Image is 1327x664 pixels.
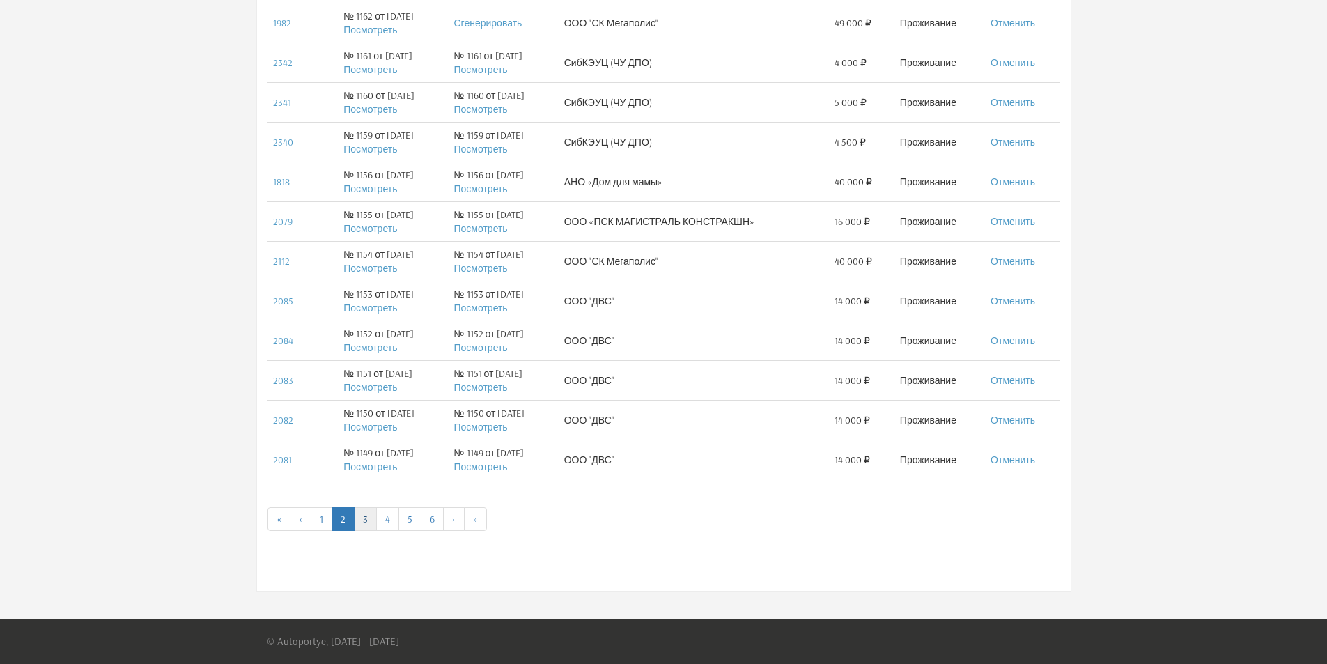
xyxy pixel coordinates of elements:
a: Отменить [991,215,1035,228]
span: 40 000 ₽ [835,175,872,189]
td: № 1154 от [DATE] [338,241,448,281]
td: Проживание [894,201,985,241]
a: Посмотреть [343,183,397,195]
span: 14 000 ₽ [835,373,870,387]
td: № 1150 от [DATE] [338,400,448,440]
a: 2 [332,507,355,531]
td: ООО "ДВС" [559,360,829,400]
a: Отменить [991,334,1035,347]
span: 14 000 ₽ [835,334,870,348]
td: № 1151 от [DATE] [338,360,448,400]
td: № 1160 от [DATE] [448,82,558,122]
td: № 1150 от [DATE] [448,400,558,440]
a: Посмотреть [453,381,507,394]
a: Отменить [991,96,1035,109]
a: Посмотреть [343,421,397,433]
a: Отменить [991,255,1035,268]
td: № 1161 от [DATE] [448,43,558,82]
td: Проживание [894,281,985,321]
a: 2081 [273,454,292,466]
a: 2341 [273,96,291,109]
a: » [464,507,487,531]
td: Проживание [894,400,985,440]
span: 4 000 ₽ [835,56,867,70]
span: 5 000 ₽ [835,95,867,109]
td: Проживание [894,82,985,122]
td: № 1152 от [DATE] [448,321,558,360]
a: Отменить [991,56,1035,69]
a: Посмотреть [453,222,507,235]
a: 2083 [273,374,293,387]
td: № 1149 от [DATE] [338,440,448,479]
span: 14 000 ₽ [835,413,870,427]
td: ООО "СК Мегаполис" [559,241,829,281]
td: № 1161 от [DATE] [338,43,448,82]
a: Посмотреть [453,302,507,314]
span: 40 000 ₽ [835,254,872,268]
td: № 1151 от [DATE] [448,360,558,400]
td: № 1156 от [DATE] [338,162,448,201]
a: Посмотреть [343,381,397,394]
td: № 1162 от [DATE] [338,3,448,43]
td: № 1155 от [DATE] [448,201,558,241]
a: 2079 [273,215,293,228]
td: № 1153 от [DATE] [448,281,558,321]
a: Посмотреть [453,262,507,275]
a: 2112 [273,255,290,268]
td: № 1152 от [DATE] [338,321,448,360]
a: Посмотреть [343,63,397,76]
p: © Autoportye, [DATE] - [DATE] [267,619,399,664]
a: Посмотреть [453,461,507,473]
td: Проживание [894,321,985,360]
a: 3 [354,507,377,531]
td: № 1153 от [DATE] [338,281,448,321]
a: 2084 [273,334,293,347]
td: СибКЭУЦ (ЧУ ДПО) [559,122,829,162]
a: Отменить [991,295,1035,307]
a: Посмотреть [343,461,397,473]
td: № 1159 от [DATE] [448,122,558,162]
a: 5 [398,507,421,531]
span: 16 000 ₽ [835,215,870,229]
td: Проживание [894,440,985,479]
a: Посмотреть [343,341,397,354]
td: № 1160 от [DATE] [338,82,448,122]
td: СибКЭУЦ (ЧУ ДПО) [559,43,829,82]
a: 4 [376,507,399,531]
a: Посмотреть [453,183,507,195]
a: Отменить [991,176,1035,188]
a: Отменить [991,374,1035,387]
td: СибКЭУЦ (ЧУ ДПО) [559,82,829,122]
a: Отменить [991,414,1035,426]
td: ООО "ДВС" [559,321,829,360]
td: ООО "ДВС" [559,281,829,321]
a: Отменить [991,454,1035,466]
a: Посмотреть [343,302,397,314]
span: 14 000 ₽ [835,453,870,467]
td: ООО "ДВС" [559,440,829,479]
a: 1982 [273,17,291,29]
a: Посмотреть [343,262,397,275]
a: 1818 [273,176,290,188]
a: Посмотреть [343,222,397,235]
td: Проживание [894,360,985,400]
a: Посмотреть [343,143,397,155]
a: 1 [311,507,332,531]
td: Проживание [894,122,985,162]
a: Посмотреть [453,421,507,433]
td: ООО "ДВС" [559,400,829,440]
a: Отменить [991,136,1035,148]
td: № 1154 от [DATE] [448,241,558,281]
a: › [443,507,465,531]
a: 2085 [273,295,293,307]
a: Посмотреть [453,103,507,116]
a: 2340 [273,136,293,148]
a: ‹ [290,507,311,531]
span: 4 500 ₽ [835,135,866,149]
a: 6 [421,507,444,531]
td: Проживание [894,241,985,281]
td: Проживание [894,43,985,82]
td: № 1149 от [DATE] [448,440,558,479]
a: 2082 [273,414,293,426]
a: Посмотреть [343,24,397,36]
